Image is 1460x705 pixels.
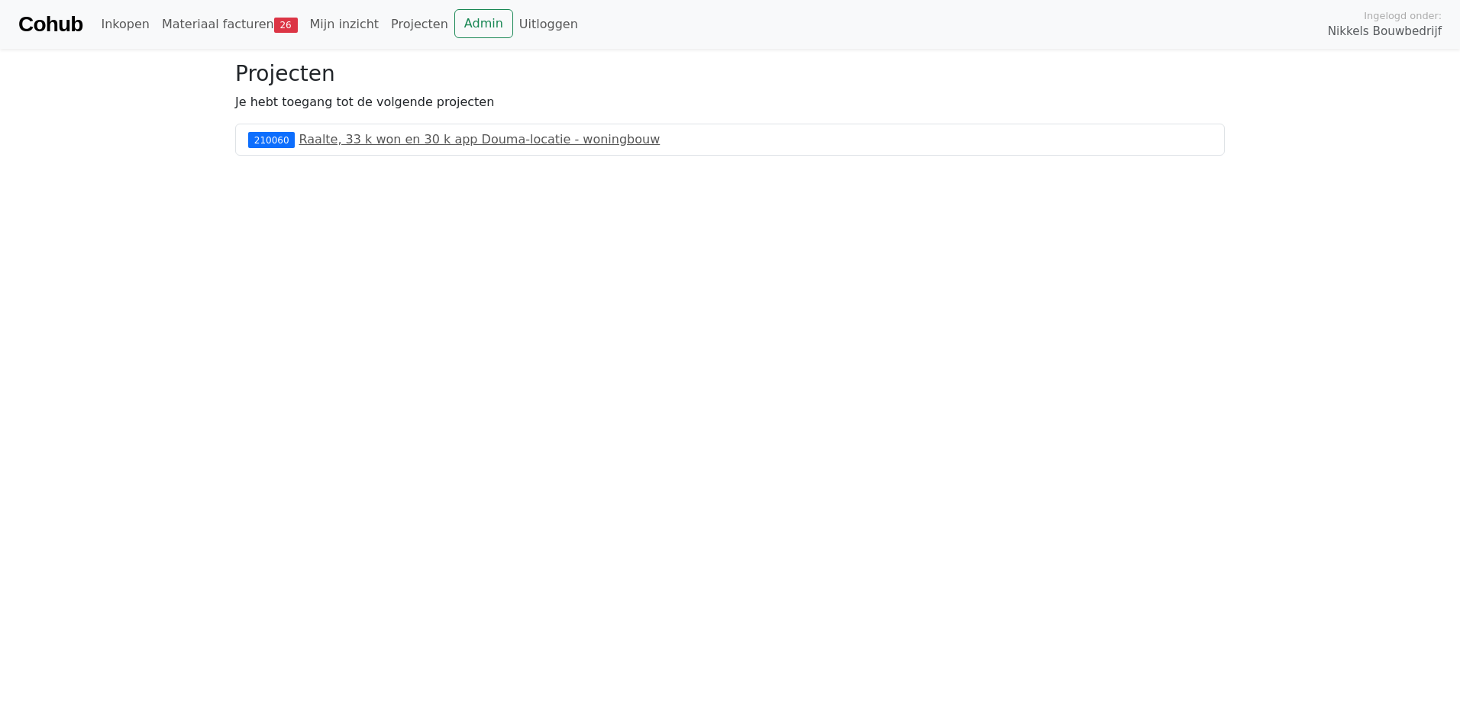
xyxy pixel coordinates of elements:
a: Raalte, 33 k won en 30 k app Douma-locatie - woningbouw [299,132,661,146]
span: 26 [274,18,298,33]
span: Ingelogd onder: [1364,8,1442,23]
a: Cohub [18,6,82,43]
div: 210060 [248,132,295,147]
p: Je hebt toegang tot de volgende projecten [235,93,1225,111]
a: Admin [454,9,513,38]
a: Mijn inzicht [304,9,386,40]
a: Projecten [385,9,454,40]
a: Inkopen [95,9,155,40]
a: Uitloggen [513,9,584,40]
h3: Projecten [235,61,1225,87]
span: Nikkels Bouwbedrijf [1328,23,1442,40]
a: Materiaal facturen26 [156,9,304,40]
